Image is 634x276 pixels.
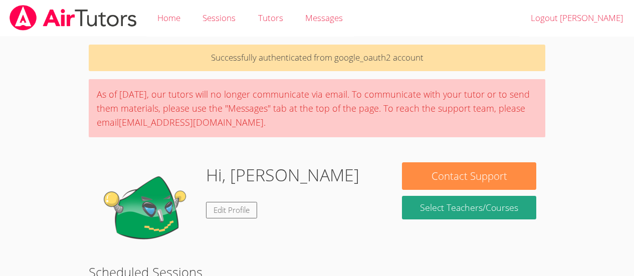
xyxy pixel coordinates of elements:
a: Select Teachers/Courses [402,196,536,219]
p: Successfully authenticated from google_oauth2 account [89,45,545,71]
span: Messages [305,12,343,24]
img: airtutors_banner-c4298cdbf04f3fff15de1276eac7730deb9818008684d7c2e4769d2f7ddbe033.png [9,5,138,31]
h1: Hi, [PERSON_NAME] [206,162,359,188]
img: default.png [98,162,198,262]
a: Edit Profile [206,202,257,218]
div: As of [DATE], our tutors will no longer communicate via email. To communicate with your tutor or ... [89,79,545,137]
button: Contact Support [402,162,536,190]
